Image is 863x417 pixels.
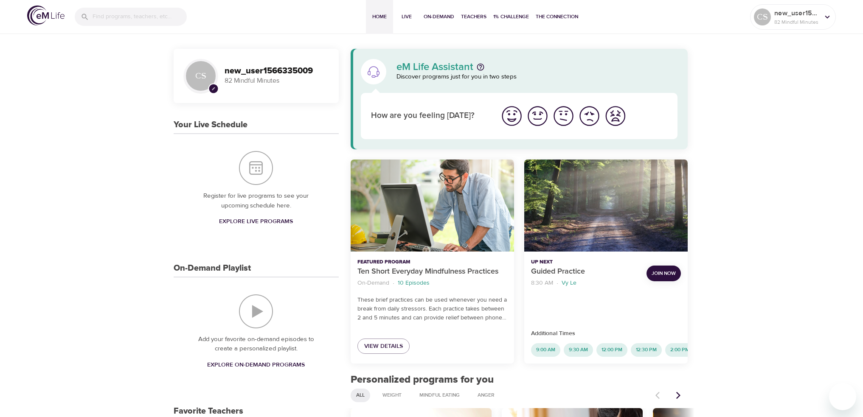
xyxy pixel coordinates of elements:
[398,279,430,288] p: 10 Episodes
[424,12,454,21] span: On-Demand
[578,104,601,128] img: bad
[665,343,694,357] div: 2:00 PM
[604,104,627,128] img: worst
[551,103,576,129] button: I'm feeling ok
[396,12,417,21] span: Live
[191,335,322,354] p: Add your favorite on-demand episodes to create a personalized playlist.
[531,258,640,266] p: Up Next
[493,12,529,21] span: 1% Challenge
[377,389,407,402] div: Weight
[499,103,525,129] button: I'm feeling great
[174,406,243,416] h3: Favorite Teachers
[631,343,662,357] div: 12:30 PM
[396,72,678,82] p: Discover programs just for you in two steps
[652,269,676,278] span: Join Now
[665,346,694,353] span: 2:00 PM
[351,160,514,252] button: Ten Short Everyday Mindfulness Practices
[531,346,560,353] span: 9:00 AM
[531,279,553,288] p: 8:30 AM
[461,12,486,21] span: Teachers
[393,277,394,289] li: ·
[531,343,560,357] div: 9:00 AM
[774,8,819,18] p: new_user1566335009
[414,392,465,399] span: Mindful Eating
[536,12,578,21] span: The Connection
[364,341,403,352] span: View Details
[526,104,549,128] img: good
[472,392,500,399] span: Anger
[414,389,465,402] div: Mindful Eating
[631,346,662,353] span: 12:30 PM
[531,277,640,289] nav: breadcrumb
[351,374,688,386] h2: Personalized programs for you
[371,110,489,122] p: How are you feeling [DATE]?
[27,6,65,25] img: logo
[669,386,688,405] button: Next items
[564,343,593,357] div: 9:30 AM
[351,392,370,399] span: All
[396,62,473,72] p: eM Life Assistant
[531,266,640,277] p: Guided Practice
[754,8,771,25] div: CS
[829,383,856,410] iframe: Button to launch messaging window
[225,76,329,86] p: 82 Mindful Minutes
[93,8,187,26] input: Find programs, teachers, etc...
[174,120,247,130] h3: Your Live Schedule
[369,12,390,21] span: Home
[647,266,681,281] button: Join Now
[524,160,688,252] button: Guided Practice
[596,343,627,357] div: 12:00 PM
[191,191,322,210] p: Register for live programs to see your upcoming schedule here.
[204,357,308,373] a: Explore On-Demand Programs
[239,151,273,185] img: Your Live Schedule
[357,277,507,289] nav: breadcrumb
[564,346,593,353] span: 9:30 AM
[531,329,681,338] p: Additional Times
[472,389,500,402] div: Anger
[174,263,251,273] h3: On-Demand Playlist
[357,296,507,322] p: These brief practices can be used whenever you need a break from daily stressors. Each practice t...
[602,103,628,129] button: I'm feeling worst
[557,277,558,289] li: ·
[184,59,218,93] div: CS
[207,360,305,370] span: Explore On-Demand Programs
[377,392,407,399] span: Weight
[351,389,370,402] div: All
[367,65,380,78] img: eM Life Assistant
[357,258,507,266] p: Featured Program
[562,279,576,288] p: Vy Le
[216,214,296,229] a: Explore Live Programs
[552,104,575,128] img: ok
[219,216,293,227] span: Explore Live Programs
[576,103,602,129] button: I'm feeling bad
[500,104,523,128] img: great
[357,339,410,354] a: View Details
[774,18,819,26] p: 82 Mindful Minutes
[239,294,273,328] img: On-Demand Playlist
[525,103,551,129] button: I'm feeling good
[357,279,389,288] p: On-Demand
[596,346,627,353] span: 12:00 PM
[357,266,507,277] p: Ten Short Everyday Mindfulness Practices
[225,66,329,76] h3: new_user1566335009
